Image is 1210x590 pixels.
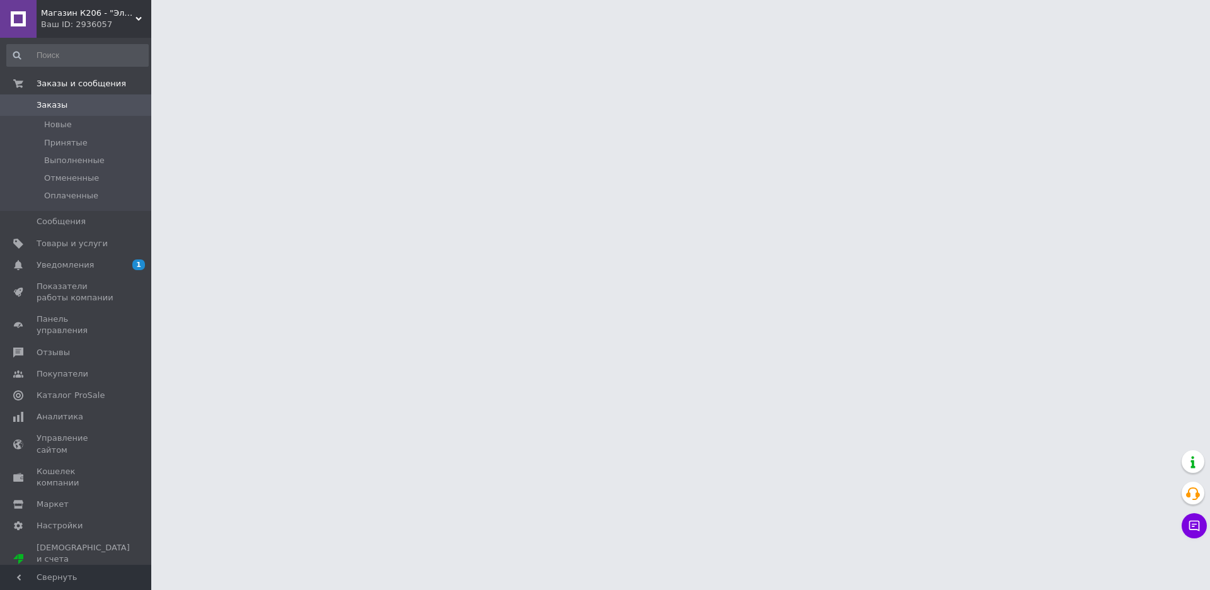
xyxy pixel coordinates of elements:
span: Отмененные [44,173,99,184]
span: Кошелек компании [37,466,117,489]
span: [DEMOGRAPHIC_DATA] и счета [37,542,130,577]
span: Маркет [37,499,69,510]
span: Сообщения [37,216,86,227]
span: Каталог ProSale [37,390,105,401]
span: Выполненные [44,155,105,166]
span: Аналитика [37,411,83,423]
span: Новые [44,119,72,130]
span: Управление сайтом [37,433,117,455]
span: 1 [132,259,145,270]
span: Панель управления [37,314,117,336]
span: Покупатели [37,368,88,380]
span: Заказы и сообщения [37,78,126,89]
span: Товары и услуги [37,238,108,249]
span: Показатели работы компании [37,281,117,304]
span: Настройки [37,520,83,531]
span: Магазин К206 - "Электронные компоненты" [41,8,135,19]
input: Поиск [6,44,149,67]
span: Уведомления [37,259,94,271]
button: Чат с покупателем [1182,513,1207,538]
span: Оплаченные [44,190,98,201]
span: Отзывы [37,347,70,358]
span: Принятые [44,137,88,149]
div: Ваш ID: 2936057 [41,19,151,30]
span: Заказы [37,99,67,111]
